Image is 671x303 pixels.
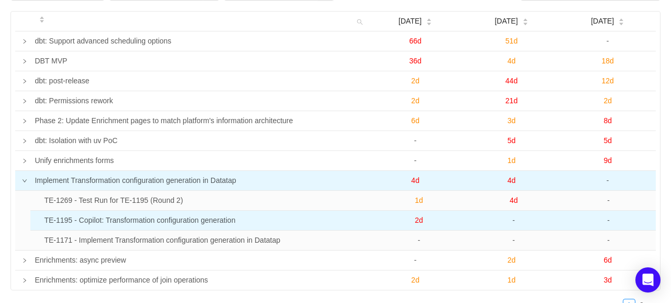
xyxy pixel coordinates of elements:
[603,136,612,145] span: 5d
[607,37,609,45] span: -
[30,31,367,51] td: dbt: Support advanced scheduling options
[414,256,417,264] span: -
[40,231,371,250] td: TE-1171 - Implement Transformation configuration generation in Datatap
[30,171,367,191] td: Implement Transformation configuration generation in Datatap
[635,267,661,293] div: Open Intercom Messenger
[603,96,612,105] span: 2d
[607,196,610,204] span: -
[505,37,518,45] span: 51d
[353,12,367,31] i: icon: search
[39,15,45,22] div: Sort
[522,21,528,24] i: icon: caret-down
[411,276,420,284] span: 2d
[411,176,420,185] span: 4d
[39,15,45,18] i: icon: caret-up
[22,158,27,164] i: icon: right
[22,59,27,64] i: icon: right
[22,138,27,144] i: icon: right
[30,131,367,151] td: dbt: Isolation with uv PoC
[512,216,515,224] span: -
[22,39,27,44] i: icon: right
[508,57,516,65] span: 4d
[607,236,610,244] span: -
[22,79,27,84] i: icon: right
[411,116,420,125] span: 6d
[415,216,423,224] span: 2d
[603,116,612,125] span: 8d
[508,256,516,264] span: 2d
[508,156,516,165] span: 1d
[399,16,422,27] span: [DATE]
[508,276,516,284] span: 1d
[522,17,528,20] i: icon: caret-up
[409,57,421,65] span: 36d
[522,17,529,24] div: Sort
[30,51,367,71] td: DBT MVP
[619,21,624,24] i: icon: caret-down
[22,99,27,104] i: icon: right
[414,156,417,165] span: -
[510,196,518,204] span: 4d
[508,136,516,145] span: 5d
[508,176,516,185] span: 4d
[414,136,417,145] span: -
[39,19,45,22] i: icon: caret-down
[619,17,624,20] i: icon: caret-up
[601,57,613,65] span: 18d
[618,17,624,24] div: Sort
[426,21,432,24] i: icon: caret-down
[607,176,609,185] span: -
[411,96,420,105] span: 2d
[603,276,612,284] span: 3d
[426,17,432,20] i: icon: caret-up
[505,96,518,105] span: 21d
[426,17,432,24] div: Sort
[30,251,367,270] td: Enrichments: async preview
[30,91,367,111] td: dbt: Permissions rework
[411,77,420,85] span: 2d
[512,236,515,244] span: -
[603,156,612,165] span: 9d
[418,236,421,244] span: -
[22,278,27,283] i: icon: right
[30,270,367,290] td: Enrichments: optimize performance of join operations
[22,178,27,183] i: icon: down
[30,111,367,131] td: Phase 2: Update Enrichment pages to match platform's information architecture
[508,116,516,125] span: 3d
[603,256,612,264] span: 6d
[409,37,421,45] span: 66d
[30,151,367,171] td: Unify enrichments forms
[607,216,610,224] span: -
[22,258,27,263] i: icon: right
[494,16,518,27] span: [DATE]
[30,71,367,91] td: dbt: post-release
[601,77,613,85] span: 12d
[22,118,27,124] i: icon: right
[505,77,518,85] span: 44d
[415,196,423,204] span: 1d
[40,191,371,211] td: TE-1269 - Test Run for TE-1195 (Round 2)
[591,16,614,27] span: [DATE]
[40,211,371,231] td: TE-1195 - Copilot: Transformation configuration generation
